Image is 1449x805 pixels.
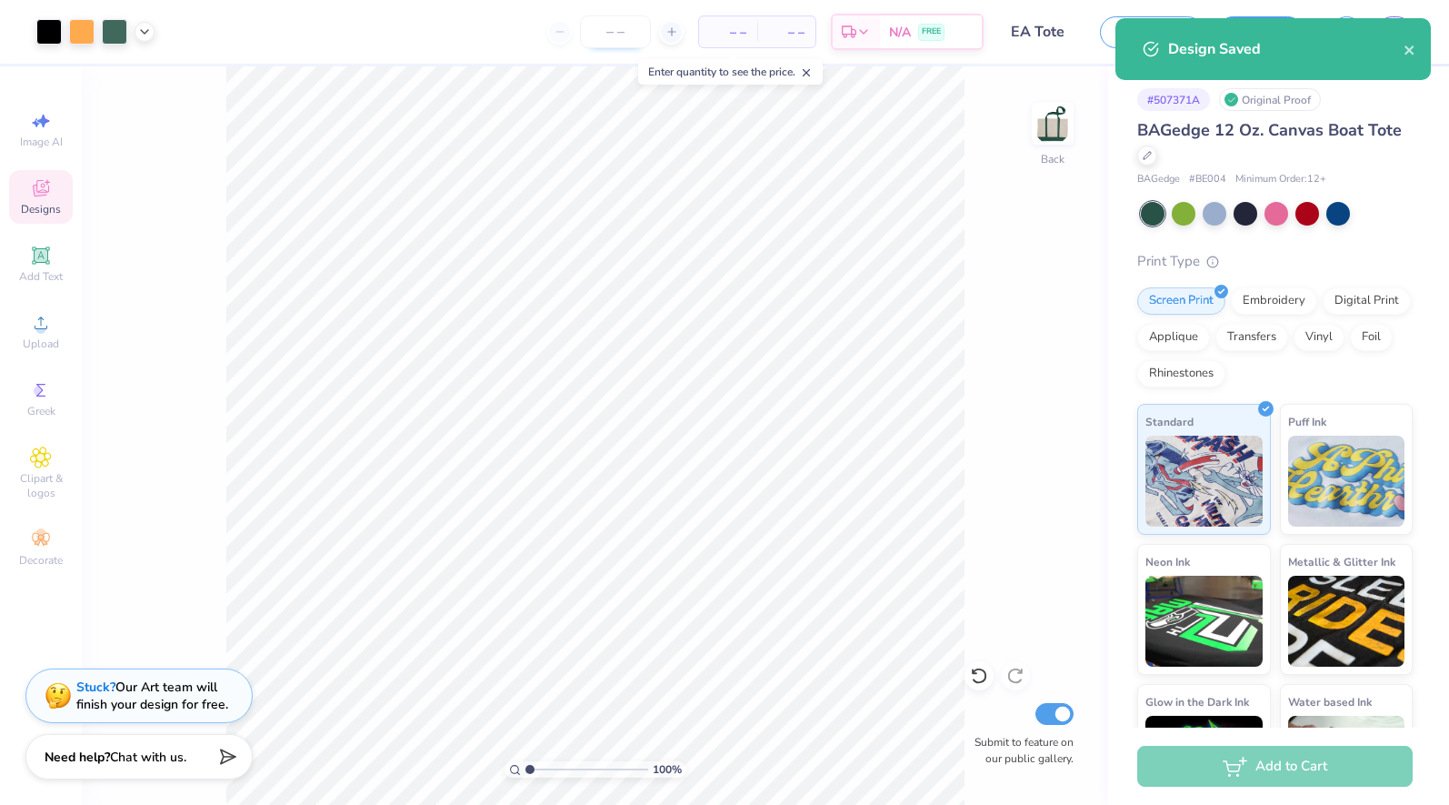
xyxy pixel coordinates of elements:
[19,553,63,568] span: Decorate
[9,471,73,500] span: Clipart & logos
[1323,287,1411,315] div: Digital Print
[1137,324,1210,351] div: Applique
[1145,692,1249,711] span: Glow in the Dark Ink
[110,749,186,766] span: Chat with us.
[20,135,63,149] span: Image AI
[710,23,746,42] span: – –
[1350,324,1393,351] div: Foil
[1288,552,1395,571] span: Metallic & Glitter Ink
[1100,16,1204,48] button: Save as
[653,761,682,778] span: 100 %
[19,269,63,284] span: Add Text
[1137,360,1225,387] div: Rhinestones
[1137,119,1402,141] span: BAGedge 12 Oz. Canvas Boat Tote
[638,59,823,85] div: Enter quantity to see the price.
[1294,324,1344,351] div: Vinyl
[964,734,1074,767] label: Submit to feature on our public gallery.
[1215,324,1288,351] div: Transfers
[768,23,804,42] span: – –
[1137,251,1413,272] div: Print Type
[21,202,61,216] span: Designs
[1189,172,1226,187] span: # BE004
[1145,412,1194,431] span: Standard
[45,749,110,766] strong: Need help?
[1168,38,1404,60] div: Design Saved
[580,15,651,48] input: – –
[922,25,941,38] span: FREE
[23,337,59,351] span: Upload
[27,404,55,418] span: Greek
[76,679,228,713] div: Our Art team will finish your design for free.
[1288,576,1405,667] img: Metallic & Glitter Ink
[1231,287,1317,315] div: Embroidery
[1404,38,1416,60] button: close
[1137,172,1180,187] span: BAGedge
[889,23,911,42] span: N/A
[997,14,1086,50] input: Untitled Design
[1288,436,1405,527] img: Puff Ink
[1288,412,1326,431] span: Puff Ink
[1145,436,1263,527] img: Standard
[1137,287,1225,315] div: Screen Print
[76,679,115,696] strong: Stuck?
[1041,151,1064,167] div: Back
[1137,88,1210,111] div: # 507371A
[1034,106,1071,142] img: Back
[1145,576,1263,667] img: Neon Ink
[1145,552,1190,571] span: Neon Ink
[1235,172,1326,187] span: Minimum Order: 12 +
[1288,692,1372,711] span: Water based Ink
[1219,88,1321,111] div: Original Proof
